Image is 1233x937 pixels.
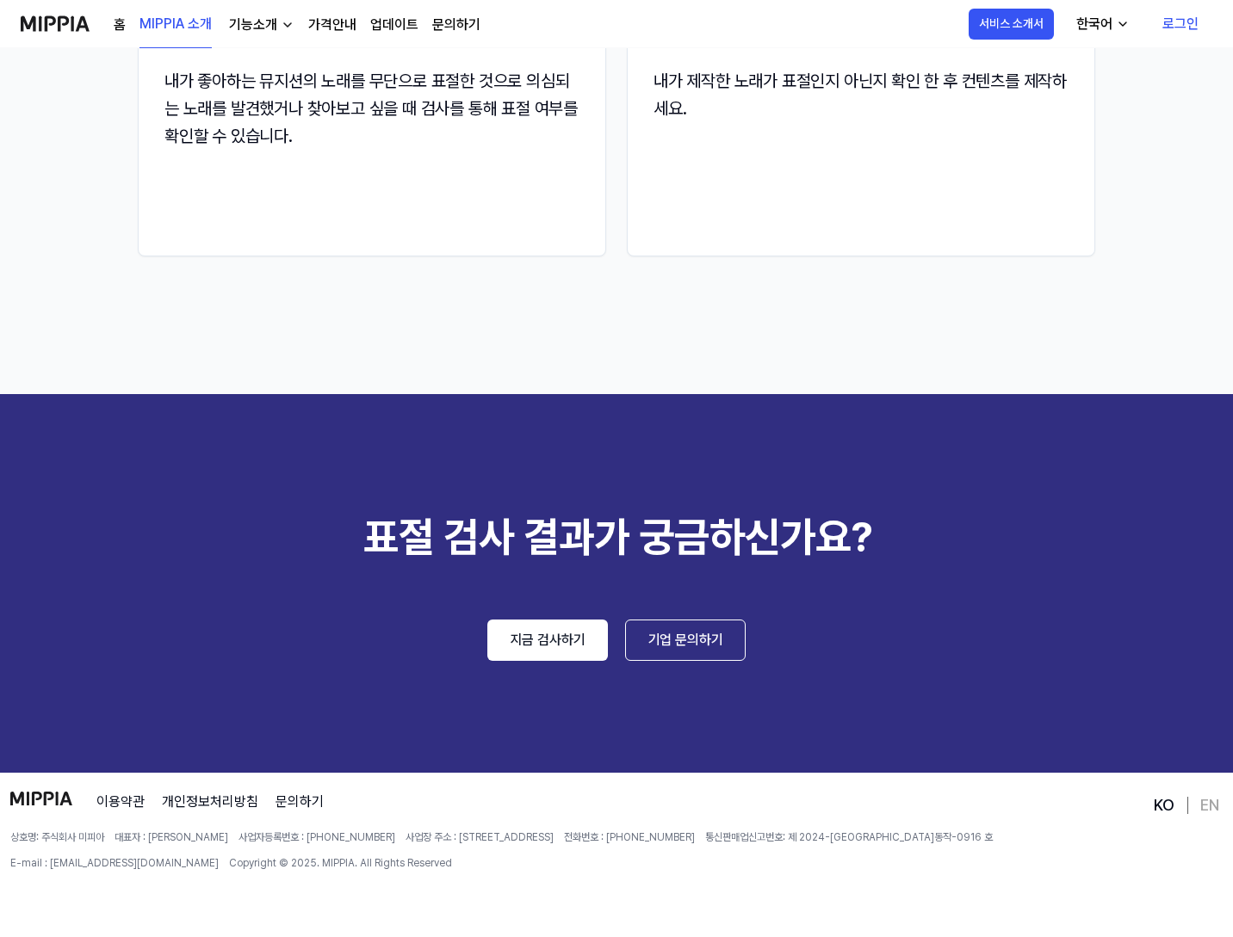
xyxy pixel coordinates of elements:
[114,15,126,35] a: 홈
[625,620,746,661] a: 기업 문의하기
[406,829,554,845] span: 사업장 주소 : [STREET_ADDRESS]
[10,792,72,805] img: logo
[115,829,228,845] span: 대표자 : [PERSON_NAME]
[281,18,294,32] img: down
[229,855,452,871] span: Copyright © 2025. MIPPIA. All Rights Reserved
[969,9,1054,40] button: 서비스 소개서
[370,15,418,35] a: 업데이트
[10,855,219,871] span: E-mail : [EMAIL_ADDRESS][DOMAIN_NAME]
[1200,795,1219,816] a: EN
[1063,7,1140,41] button: 한국어
[308,15,356,35] a: 가격안내
[654,67,1069,122] div: 내가 제작한 노래가 표절인지 아닌지 확인 한 후 컨텐츠를 제작하세요.
[1073,14,1116,34] div: 한국어
[705,829,993,845] span: 통신판매업신고번호: 제 2024-[GEOGRAPHIC_DATA]동작-0916 호
[432,15,480,35] a: 문의하기
[139,1,212,48] a: MIPPIA 소개
[162,792,258,812] a: 개인정보처리방침
[226,15,281,35] div: 기능소개
[1154,795,1174,816] a: KO
[96,792,145,812] a: 이용약관
[10,829,104,845] span: 상호명: 주식회사 미피아
[164,67,579,150] div: 내가 좋아하는 뮤지션의 노래를 무단으로 표절한 것으로 의심되는 노래를 발견했거나 찾아보고 싶을 때 검사를 통해 표절 여부를 확인할 수 있습니다.
[564,829,695,845] span: 전화번호 : [PHONE_NUMBER]
[276,792,324,812] a: 문의하기
[363,506,871,568] p: 표절 검사 결과가 궁금하신가요?
[487,620,608,661] a: 지금 검사하기
[226,15,294,35] button: 기능소개
[239,829,395,845] span: 사업자등록번호 : [PHONE_NUMBER]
